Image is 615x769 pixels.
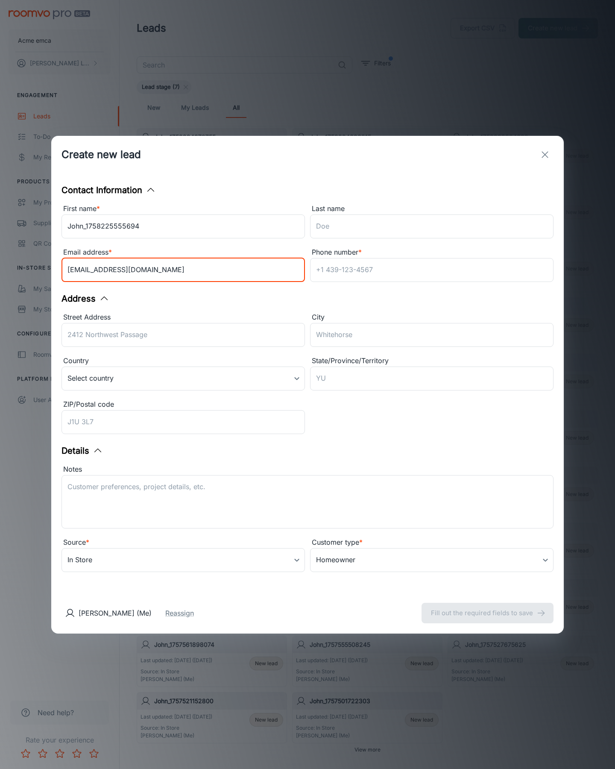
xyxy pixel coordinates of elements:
[61,548,305,572] div: In Store
[79,608,152,618] p: [PERSON_NAME] (Me)
[310,355,553,367] div: State/Province/Territory
[310,537,553,548] div: Customer type
[61,410,305,434] input: J1U 3L7
[61,312,305,323] div: Street Address
[61,367,305,390] div: Select country
[61,444,103,457] button: Details
[61,399,305,410] div: ZIP/Postal code
[310,312,553,323] div: City
[61,203,305,214] div: First name
[61,464,553,475] div: Notes
[61,247,305,258] div: Email address
[310,548,553,572] div: Homeowner
[61,537,305,548] div: Source
[310,247,553,258] div: Phone number
[310,323,553,347] input: Whitehorse
[61,258,305,282] input: myname@example.com
[61,214,305,238] input: John
[310,367,553,390] input: YU
[61,323,305,347] input: 2412 Northwest Passage
[61,147,141,162] h1: Create new lead
[61,292,109,305] button: Address
[61,184,156,197] button: Contact Information
[310,203,553,214] div: Last name
[536,146,553,163] button: exit
[310,258,553,282] input: +1 439-123-4567
[165,608,194,618] button: Reassign
[310,214,553,238] input: Doe
[61,355,305,367] div: Country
